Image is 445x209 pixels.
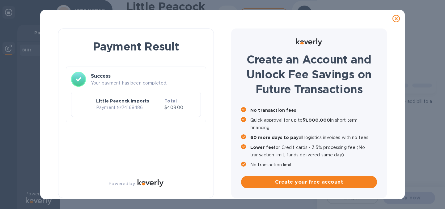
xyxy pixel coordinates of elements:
b: Lower fee [250,145,274,150]
h1: Create an Account and Unlock Fee Savings on Future Transactions [241,52,377,97]
h3: Success [91,72,201,80]
b: 60 more days to pay [250,135,299,140]
p: No transaction limit [250,161,377,168]
h1: Payment Result [68,39,204,54]
p: Powered by [108,181,135,187]
p: Quick approval for up to in short term financing [250,116,377,131]
img: Logo [296,38,322,46]
span: Create your free account [246,178,372,186]
p: Payment № 74168486 [96,104,162,111]
p: Little Peacock Imports [96,98,162,104]
b: $1,000,000 [303,118,330,123]
b: No transaction fees [250,108,296,113]
p: for Credit cards - 3.5% processing fee (No transaction limit, funds delivered same day) [250,144,377,159]
p: Your payment has been completed. [91,80,201,86]
button: Create your free account [241,176,377,188]
img: Logo [138,179,163,187]
b: Total [164,98,177,103]
p: all logistics invoices with no fees [250,134,377,141]
p: $408.00 [164,104,196,111]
